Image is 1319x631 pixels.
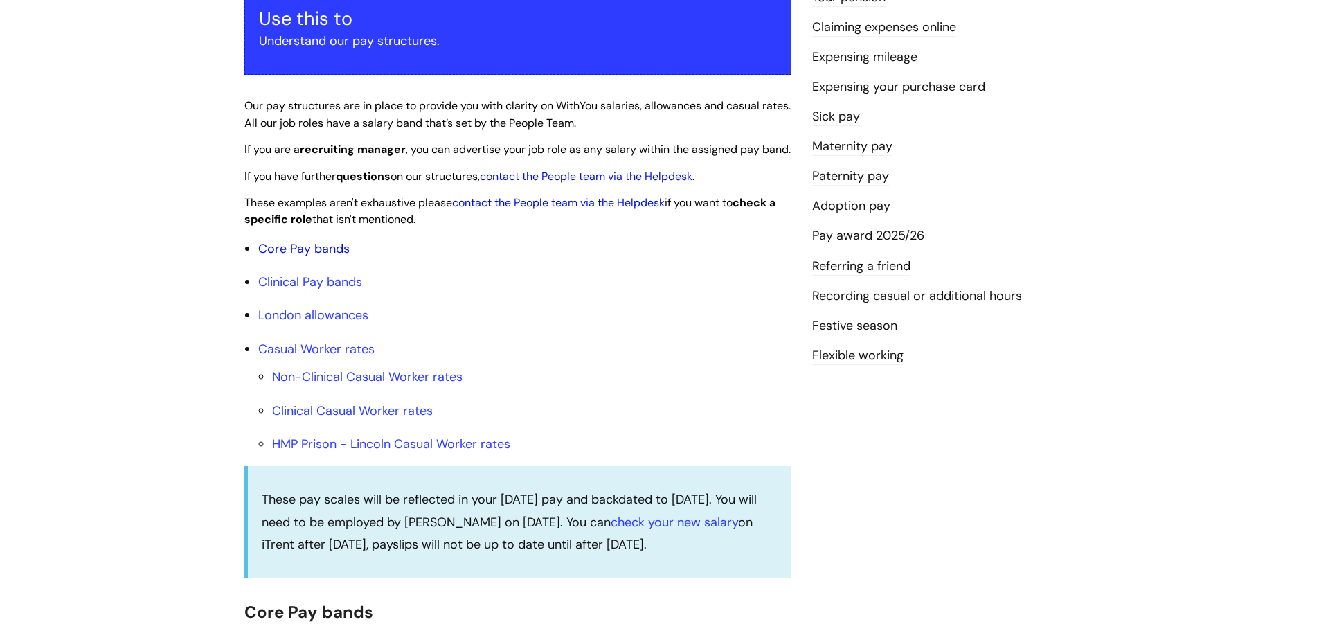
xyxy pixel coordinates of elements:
[244,142,791,157] span: If you are a , you can advertise your job role as any salary within the assigned pay band.
[812,258,910,276] a: Referring a friend
[812,347,904,365] a: Flexible working
[812,168,889,186] a: Paternity pay
[272,402,433,419] a: Clinical Casual Worker rates
[244,169,694,184] span: If you have further on our structures, .
[258,307,368,323] a: London allowances
[244,601,373,623] span: Core Pay bands
[272,436,510,452] a: HMP Prison - Lincoln Casual Worker rates
[336,169,391,184] strong: questions
[812,138,892,156] a: Maternity pay
[259,8,777,30] h3: Use this to
[480,169,692,184] a: contact the People team via the Helpdesk
[258,240,350,257] a: Core Pay bands
[812,78,985,96] a: Expensing your purchase card
[611,514,738,531] a: check your new salary
[272,368,463,385] a: Non-Clinical Casual Worker rates
[262,488,778,556] p: These pay scales will be reflected in your [DATE] pay and backdated to [DATE]. You will need to b...
[812,287,1022,305] a: Recording casual or additional hours
[258,341,375,357] a: Casual Worker rates
[812,227,924,245] a: Pay award 2025/26
[244,98,791,130] span: Our pay structures are in place to provide you with clarity on WithYou salaries, allowances and c...
[259,30,777,52] p: Understand our pay structures.
[812,19,956,37] a: Claiming expenses online
[244,195,775,227] span: These examples aren't exhaustive please if you want to that isn't mentioned.
[812,48,917,66] a: Expensing mileage
[452,195,665,210] a: contact the People team via the Helpdesk
[300,142,406,157] strong: recruiting manager
[812,197,890,215] a: Adoption pay
[812,317,897,335] a: Festive season
[812,108,860,126] a: Sick pay
[258,274,362,290] a: Clinical Pay bands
